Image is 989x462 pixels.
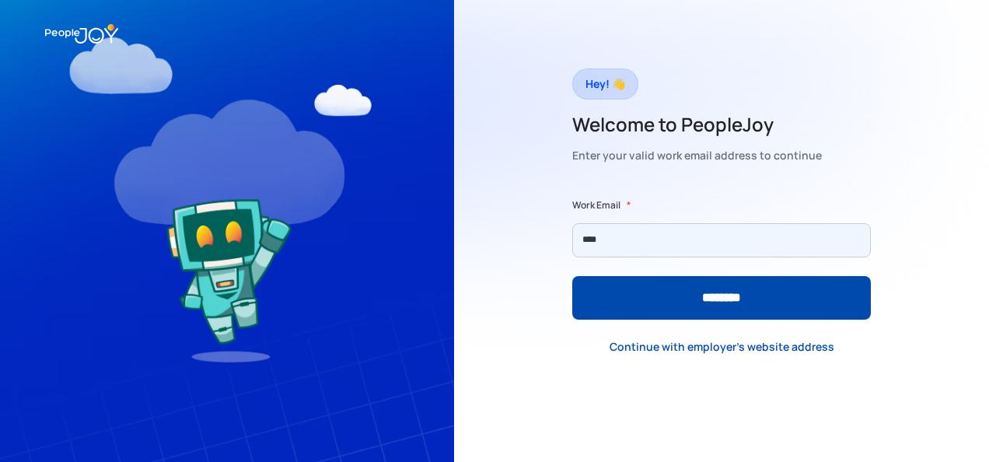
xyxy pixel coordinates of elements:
[572,112,822,137] h2: Welcome to PeopleJoy
[610,339,834,355] div: Continue with employer's website address
[585,73,625,95] div: Hey! 👋
[572,198,871,320] form: Form
[572,198,620,213] label: Work Email
[597,331,847,363] a: Continue with employer's website address
[572,145,822,166] div: Enter your valid work email address to continue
